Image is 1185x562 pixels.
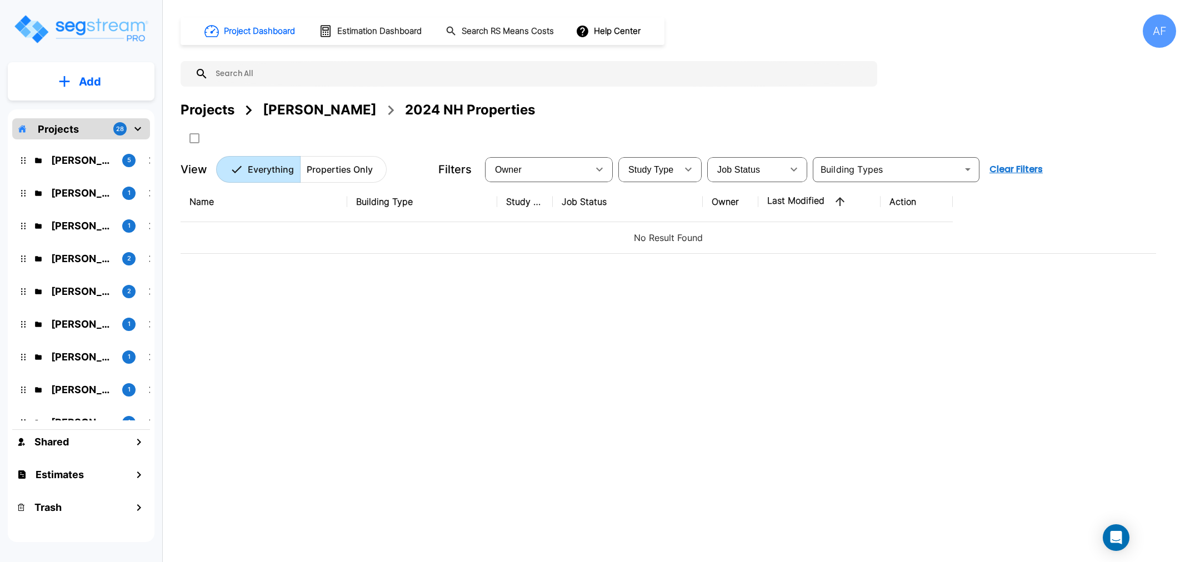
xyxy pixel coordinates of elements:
[405,100,535,120] div: 2024 NH Properties
[51,415,113,430] p: Moishy Spira
[34,500,62,515] h1: Trash
[181,161,207,178] p: View
[128,418,131,427] p: 1
[487,154,588,185] div: Select
[441,21,560,42] button: Search RS Means Costs
[881,182,953,222] th: Action
[216,156,301,183] button: Everything
[495,165,522,174] span: Owner
[1103,524,1129,551] div: Open Intercom Messenger
[985,158,1047,180] button: Clear Filters
[13,13,149,45] img: Logo
[347,182,497,222] th: Building Type
[51,317,113,332] p: Yiddy Tyrnauer
[553,182,703,222] th: Job Status
[263,100,377,120] div: [PERSON_NAME]
[628,165,673,174] span: Study Type
[224,25,295,38] h1: Project Dashboard
[128,319,131,329] p: 1
[497,182,553,222] th: Study Type
[216,156,387,183] div: Platform
[38,122,79,137] p: Projects
[703,182,758,222] th: Owner
[709,154,783,185] div: Select
[438,161,472,178] p: Filters
[51,349,113,364] p: Raizy Rosenblum
[314,19,428,43] button: Estimation Dashboard
[248,163,294,176] p: Everything
[621,154,677,185] div: Select
[717,165,760,174] span: Job Status
[51,185,113,200] p: Joseph Yaakovzadeh
[128,188,131,198] p: 1
[189,231,1147,244] p: No Result Found
[34,434,69,449] h1: Shared
[181,182,347,222] th: Name
[337,25,422,38] h1: Estimation Dashboard
[307,163,373,176] p: Properties Only
[181,100,234,120] div: Projects
[208,61,872,87] input: Search All
[462,25,554,38] h1: Search RS Means Costs
[51,382,113,397] p: Christopher Ballesteros
[127,287,131,296] p: 2
[51,284,113,299] p: Kevin Van Beek
[8,66,154,98] button: Add
[128,352,131,362] p: 1
[36,467,84,482] h1: Estimates
[128,221,131,230] p: 1
[1143,14,1176,48] div: AF
[79,73,101,90] p: Add
[183,127,206,149] button: SelectAll
[116,124,124,134] p: 28
[573,21,645,42] button: Help Center
[200,19,301,43] button: Project Dashboard
[300,156,387,183] button: Properties Only
[960,162,976,177] button: Open
[128,385,131,394] p: 1
[127,155,131,165] p: 5
[51,218,113,233] p: Elchonon Weinberg
[51,251,113,266] p: Shea Reinhold
[758,182,881,222] th: Last Modified
[51,153,113,168] p: Moshe Toiv
[816,162,958,177] input: Building Types
[127,254,131,263] p: 2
